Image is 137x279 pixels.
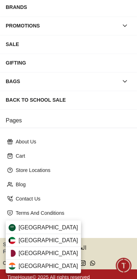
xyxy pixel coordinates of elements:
span: [GEOGRAPHIC_DATA] [19,236,78,245]
img: Saudi Arabia [9,224,16,231]
span: [GEOGRAPHIC_DATA] [19,249,78,258]
img: Qatar [9,250,16,257]
img: Kuwait [9,237,16,244]
span: [GEOGRAPHIC_DATA] [19,223,78,232]
div: Chat Widget [116,258,132,274]
span: [GEOGRAPHIC_DATA] [19,262,78,270]
img: India [9,263,16,270]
